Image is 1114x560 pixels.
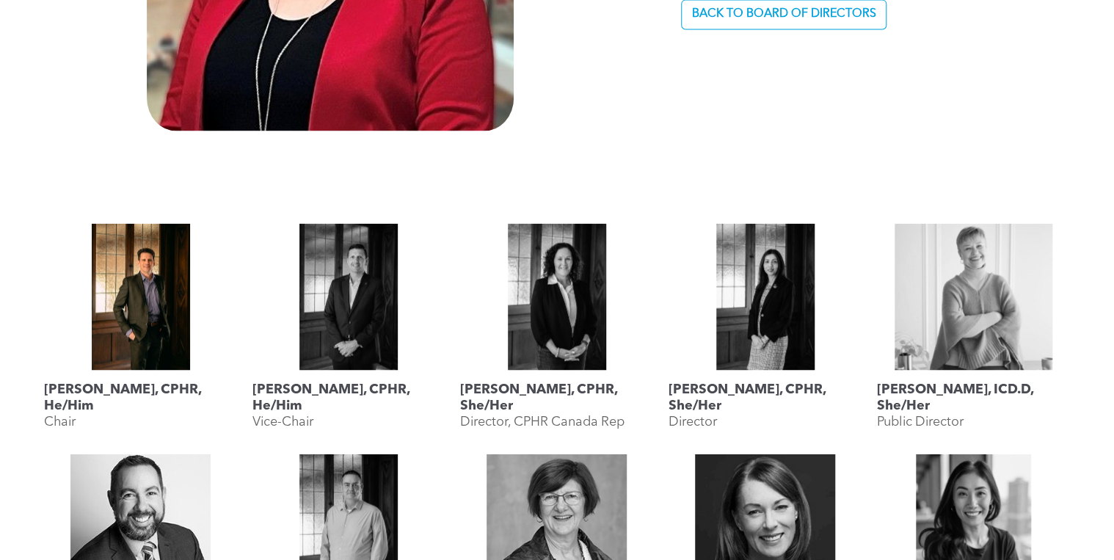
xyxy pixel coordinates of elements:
[252,381,446,413] h3: [PERSON_NAME], CPHR, He/Him
[669,413,717,429] p: Director
[460,381,654,413] h3: [PERSON_NAME], CPHR, She/Her
[460,413,625,429] p: Director, CPHR Canada Rep
[44,381,238,413] h3: [PERSON_NAME], CPHR, He/Him
[692,7,876,21] span: BACK TO BOARD OF DIRECTORS
[669,381,862,413] h3: [PERSON_NAME], CPHR, She/Her
[876,413,963,429] p: Public Director
[876,381,1070,413] h3: [PERSON_NAME], ICD.D, She/Her
[44,413,76,429] p: Chair
[252,413,313,429] p: Vice-Chair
